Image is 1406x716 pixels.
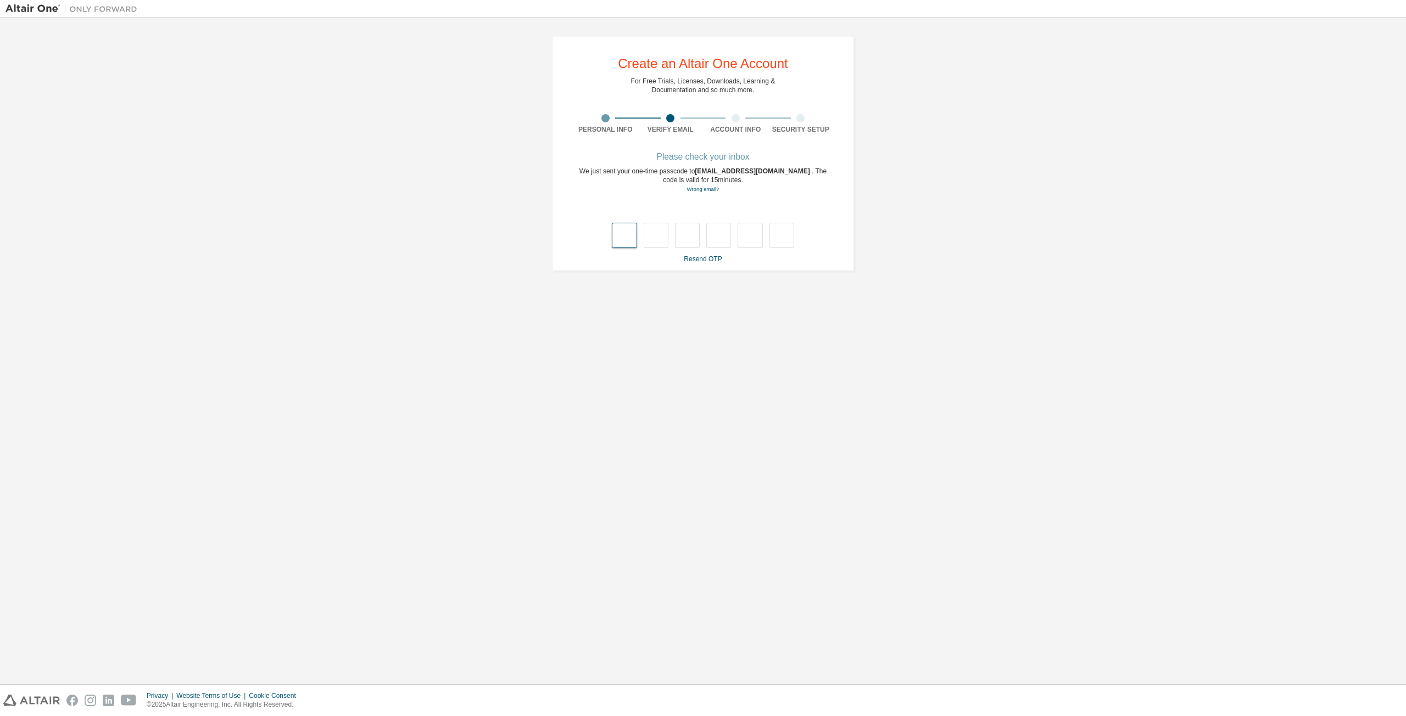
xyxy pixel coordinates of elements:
img: instagram.svg [85,695,96,706]
a: Resend OTP [684,255,722,263]
a: Go back to the registration form [687,186,719,192]
span: [EMAIL_ADDRESS][DOMAIN_NAME] [695,167,812,175]
div: Verify Email [638,125,704,134]
img: Altair One [5,3,143,14]
img: facebook.svg [66,695,78,706]
div: For Free Trials, Licenses, Downloads, Learning & Documentation and so much more. [631,77,775,94]
div: Create an Altair One Account [618,57,788,70]
div: Personal Info [573,125,638,134]
div: Account Info [703,125,768,134]
img: linkedin.svg [103,695,114,706]
div: Please check your inbox [573,154,833,160]
div: Privacy [147,691,176,700]
p: © 2025 Altair Engineering, Inc. All Rights Reserved. [147,700,303,709]
div: Website Terms of Use [176,691,249,700]
img: altair_logo.svg [3,695,60,706]
div: Cookie Consent [249,691,302,700]
div: Security Setup [768,125,834,134]
img: youtube.svg [121,695,137,706]
div: We just sent your one-time passcode to . The code is valid for 15 minutes. [573,167,833,194]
